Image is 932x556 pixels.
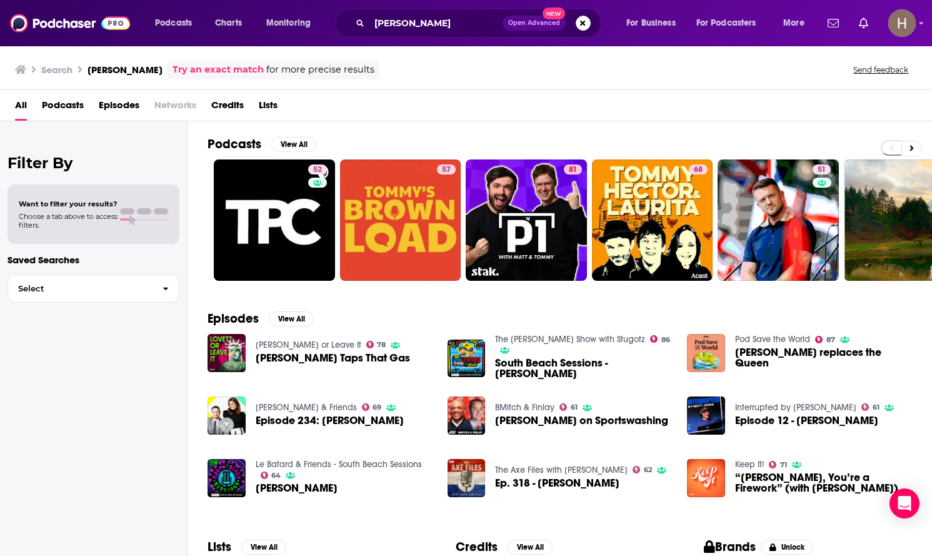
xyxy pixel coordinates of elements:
img: South Beach Sessions - Tommy Vietor [448,340,486,378]
span: Logged in as hpoole [888,9,916,37]
img: Biden Taps That Gas [208,334,246,372]
span: Charts [215,14,242,32]
span: Select [8,285,153,293]
button: View All [241,540,286,555]
a: 61 [559,403,578,411]
a: 57 [340,159,461,281]
img: User Profile [888,9,916,37]
a: Episode 234: Tommy Vietor [256,415,404,426]
a: 64 [261,472,281,479]
span: Monitoring [266,14,311,32]
a: 68 [592,159,713,281]
a: 57 [437,164,456,174]
span: 68 [694,164,703,176]
button: View All [271,137,316,152]
a: Charts [207,13,249,33]
span: Ep. 318 - [PERSON_NAME] [495,478,619,488]
a: Episodes [99,95,139,121]
span: Networks [154,95,196,121]
button: open menu [688,13,774,33]
a: The Axe Files with David Axelrod [495,465,628,475]
span: 81 [569,164,577,176]
h2: Podcasts [208,136,261,152]
span: [PERSON_NAME] replaces the Queen [735,347,912,368]
img: Rihanna replaces the Queen [687,334,725,372]
a: Try an exact match [173,63,264,77]
button: View All [269,311,314,326]
a: 51 [813,164,831,174]
a: 51 [718,159,839,281]
a: Podcasts [42,95,84,121]
span: 87 [826,337,835,343]
a: Lists [259,95,278,121]
a: 62 [633,466,652,473]
button: open menu [618,13,691,33]
button: Open AdvancedNew [503,16,566,31]
p: Saved Searches [8,254,179,266]
a: 81 [564,164,582,174]
img: Tommy Vietor [208,459,246,497]
a: 68 [689,164,708,174]
span: For Podcasters [696,14,756,32]
button: open menu [774,13,820,33]
button: Show profile menu [888,9,916,37]
span: All [15,95,27,121]
a: EpisodesView All [208,311,314,326]
span: 57 [442,164,451,176]
a: 61 [861,403,879,411]
div: Open Intercom Messenger [889,488,919,518]
span: 61 [571,405,578,410]
span: 69 [373,405,381,410]
span: Episode 12 - [PERSON_NAME] [735,415,878,426]
span: Episode 234: [PERSON_NAME] [256,415,404,426]
a: 52 [214,159,335,281]
button: Send feedback [849,64,912,75]
span: 86 [661,337,670,343]
h2: Filter By [8,154,179,172]
a: Le Batard & Friends - South Beach Sessions [256,459,422,470]
a: 52 [308,164,327,174]
h3: [PERSON_NAME] [88,64,163,76]
a: 87 [815,336,835,343]
span: 78 [377,342,386,348]
h2: Lists [208,539,231,555]
span: [PERSON_NAME] [256,483,338,493]
a: Pod Save the World [735,334,810,345]
img: Episode 234: Tommy Vietor [208,397,246,435]
a: Tommy Vietor on Sportswashing [448,397,486,435]
img: Episode 12 - Tommy Vietor [687,397,725,435]
img: Podchaser - Follow, Share and Rate Podcasts [10,11,130,35]
a: CreditsView All [456,539,553,555]
span: New [543,8,565,19]
img: Ep. 318 - Tommy Vietor [448,459,486,497]
span: Credits [211,95,244,121]
img: “Tommy, You’re a Firework” (with Tommy Vietor) [687,459,725,497]
span: For Business [626,14,676,32]
a: BMitch & Finlay [495,402,554,413]
a: “Tommy, You’re a Firework” (with Tommy Vietor) [735,472,912,493]
span: South Beach Sessions - [PERSON_NAME] [495,358,672,379]
h3: Search [41,64,73,76]
a: Tommy Vietor [256,483,338,493]
span: Podcasts [155,14,192,32]
button: View All [508,540,553,555]
a: Interrupted by Matt Jones [735,402,856,413]
button: open menu [258,13,327,33]
span: Choose a tab above to access filters. [19,212,118,230]
span: 52 [313,164,322,176]
a: 81 [466,159,587,281]
a: PodcastsView All [208,136,316,152]
a: Lovett or Leave It [256,340,361,350]
span: 51 [818,164,826,176]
